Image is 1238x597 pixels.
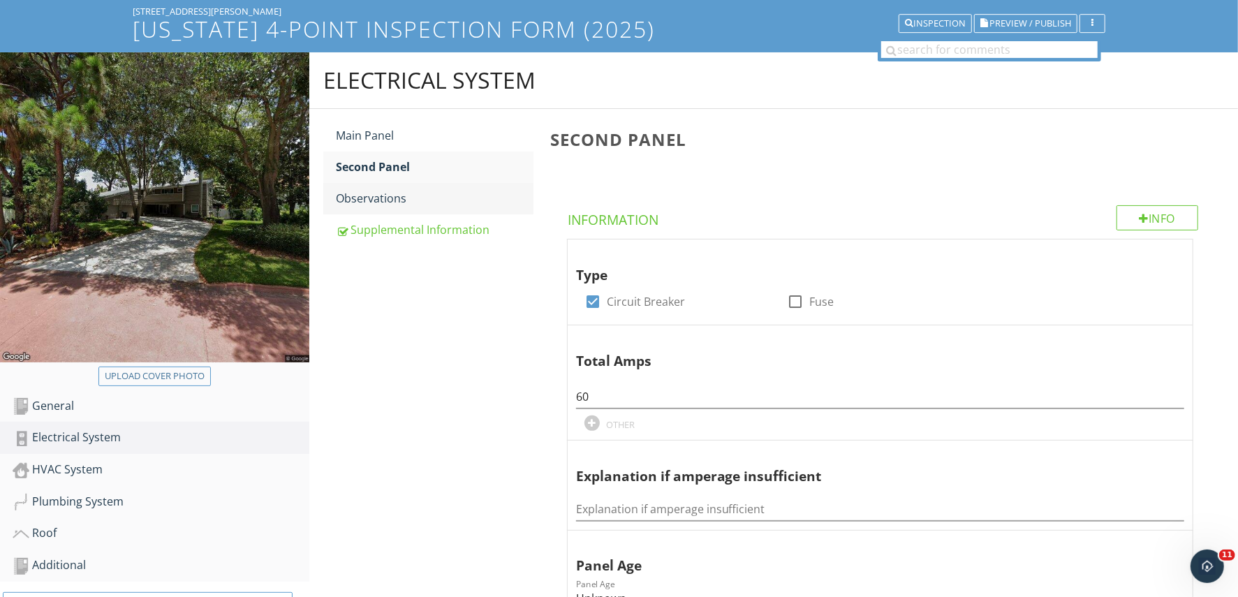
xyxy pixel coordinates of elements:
[13,557,309,575] div: Additional
[974,14,1077,34] button: Preview / Publish
[899,16,972,29] a: Inspection
[809,295,834,309] label: Fuse
[105,369,205,383] div: Upload cover photo
[576,385,1184,408] input: #
[13,429,309,447] div: Electrical System
[13,493,309,511] div: Plumbing System
[607,295,685,309] label: Circuit Breaker
[576,331,1154,371] div: Total Amps
[576,536,1154,577] div: Panel Age
[1191,550,1224,583] iframe: Intercom live chat
[576,245,1154,286] div: Type
[989,19,1071,28] span: Preview / Publish
[606,419,635,430] div: OTHER
[899,14,972,34] button: Inspection
[336,221,533,238] div: Supplemental Information
[13,461,309,479] div: HVAC System
[550,130,1216,149] h3: Second Panel
[1117,205,1199,230] div: Info
[905,19,966,29] div: Inspection
[576,498,1184,521] input: Explanation if amperage insufficient
[1219,550,1235,561] span: 11
[336,190,533,207] div: Observations
[568,205,1198,229] h4: Information
[974,16,1077,29] a: Preview / Publish
[133,17,1105,41] h1: [US_STATE] 4-Point Inspection Form (2025)
[13,397,309,415] div: General
[323,66,536,94] div: Electrical System
[13,524,309,543] div: Roof
[576,446,1154,487] div: Explanation if amperage insufficient
[133,6,1105,17] div: [STREET_ADDRESS][PERSON_NAME]
[336,127,533,144] div: Main Panel
[336,159,533,175] div: Second Panel
[98,367,211,386] button: Upload cover photo
[881,41,1098,58] input: search for comments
